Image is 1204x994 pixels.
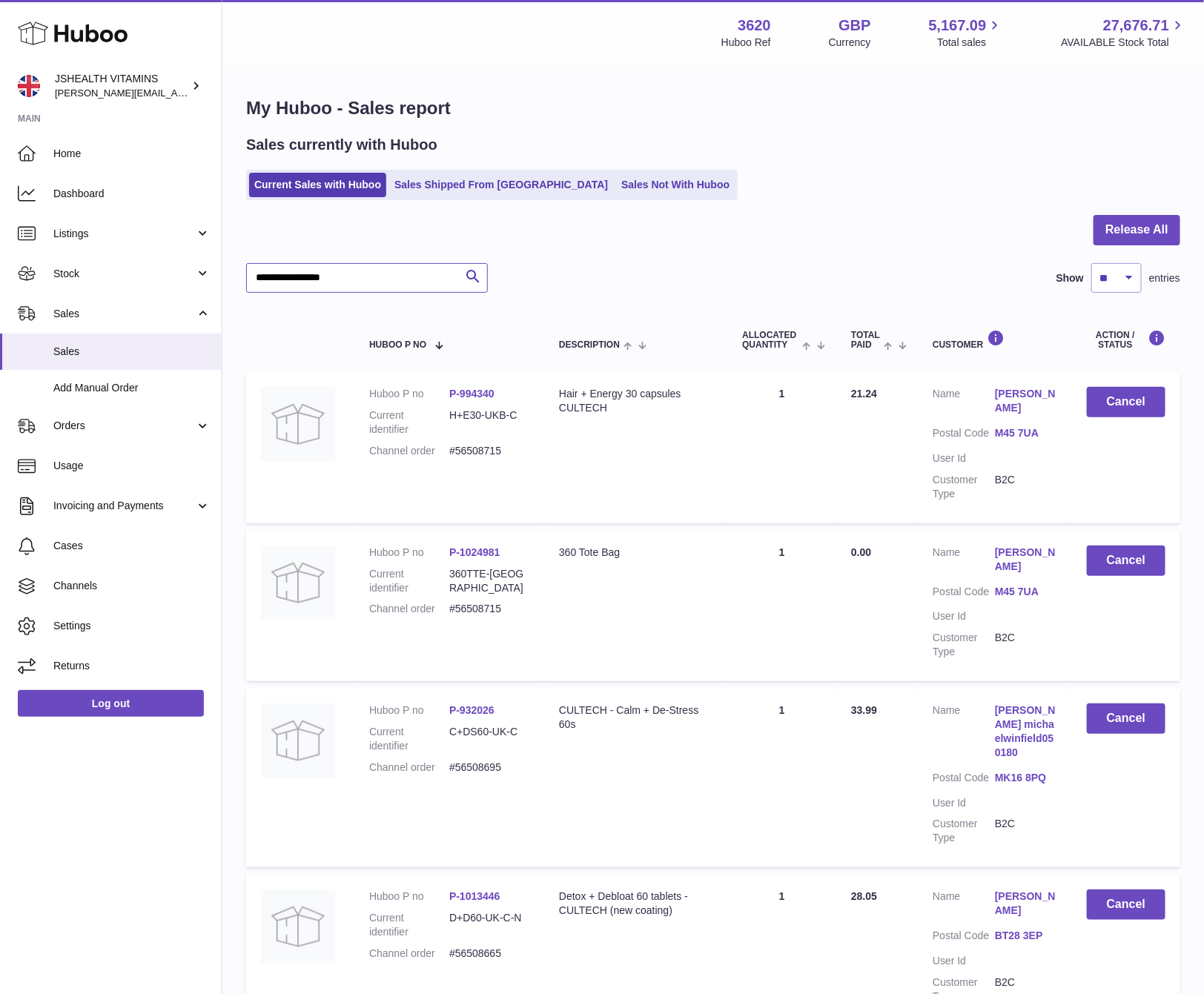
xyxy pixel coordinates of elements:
a: MK16 8PQ [995,771,1057,785]
label: Show [1056,271,1084,285]
dt: Huboo P no [369,703,449,718]
dt: Name [933,546,995,577]
a: M45 7UA [995,426,1057,440]
img: francesca@jshealthvitamins.com [18,75,40,97]
td: 1 [727,531,836,681]
dt: Postal Code [933,771,995,789]
dt: User Id [933,609,995,623]
span: Total paid [851,331,880,350]
a: Log out [18,690,204,717]
dt: Current identifier [369,725,449,753]
td: 1 [727,689,836,867]
a: M45 7UA [995,585,1057,599]
span: Channels [53,579,211,593]
button: Cancel [1087,546,1165,576]
a: Current Sales with Huboo [249,173,386,197]
a: [PERSON_NAME] [995,387,1057,415]
img: no-photo.jpg [261,387,335,461]
a: P-932026 [449,704,494,716]
dd: #56508715 [449,602,529,616]
dt: Current identifier [369,408,449,437]
dd: C+DS60-UK-C [449,725,529,753]
div: Currency [829,36,871,50]
span: entries [1149,271,1180,285]
dt: Huboo P no [369,889,449,904]
dd: #56508715 [449,444,529,458]
a: P-1013446 [449,890,500,902]
button: Cancel [1087,889,1165,920]
span: Settings [53,619,211,633]
span: AVAILABLE Stock Total [1061,36,1186,50]
span: Usage [53,459,211,473]
dt: Channel order [369,444,449,458]
dt: Name [933,889,995,921]
span: 21.24 [851,388,877,400]
dt: Name [933,387,995,419]
dt: User Id [933,954,995,968]
a: P-1024981 [449,546,500,558]
span: Total sales [937,36,1003,50]
dd: #56508695 [449,761,529,775]
a: P-994340 [449,388,494,400]
div: Detox + Debloat 60 tablets - CULTECH (new coating) [559,889,712,918]
button: Cancel [1087,387,1165,417]
span: Orders [53,419,195,433]
span: [PERSON_NAME][EMAIL_ADDRESS][DOMAIN_NAME] [55,87,297,99]
strong: GBP [838,16,870,36]
dd: B2C [995,631,1057,659]
dt: Huboo P no [369,546,449,560]
dt: Channel order [369,947,449,961]
span: 5,167.09 [929,16,987,36]
div: 360 Tote Bag [559,546,712,560]
img: no-photo.jpg [261,703,335,778]
dt: Postal Code [933,929,995,947]
span: Stock [53,267,195,281]
dd: H+E30-UKB-C [449,408,529,437]
span: ALLOCATED Quantity [742,331,798,350]
span: Dashboard [53,187,211,201]
a: [PERSON_NAME] [995,889,1057,918]
dt: User Id [933,796,995,810]
div: Customer [933,330,1057,350]
dt: Current identifier [369,911,449,939]
span: Sales [53,345,211,359]
div: JSHEALTH VITAMINS [55,72,188,100]
img: no-photo.jpg [261,546,335,620]
span: Sales [53,307,195,321]
span: Home [53,147,211,161]
span: Description [559,340,620,350]
span: Cases [53,539,211,553]
span: Returns [53,659,211,673]
dt: User Id [933,451,995,465]
dt: Current identifier [369,567,449,595]
strong: 3620 [738,16,771,36]
dt: Name [933,703,995,763]
div: Hair + Energy 30 capsules CULTECH [559,387,712,415]
a: BT28 3EP [995,929,1057,943]
dt: Customer Type [933,817,995,845]
a: Sales Shipped From [GEOGRAPHIC_DATA] [389,173,613,197]
button: Cancel [1087,703,1165,734]
span: 28.05 [851,890,877,902]
dd: #56508665 [449,947,529,961]
span: 33.99 [851,704,877,716]
dt: Postal Code [933,585,995,603]
span: Huboo P no [369,340,426,350]
dt: Customer Type [933,631,995,659]
a: 5,167.09 Total sales [929,16,1004,50]
dd: 360TTE-[GEOGRAPHIC_DATA] [449,567,529,595]
span: 27,676.71 [1103,16,1169,36]
dt: Channel order [369,761,449,775]
h2: Sales currently with Huboo [246,135,437,155]
dt: Postal Code [933,426,995,444]
dt: Huboo P no [369,387,449,401]
td: 1 [727,372,836,523]
span: Invoicing and Payments [53,499,195,513]
dd: D+D60-UK-C-N [449,911,529,939]
a: [PERSON_NAME] michaelwinfield050180 [995,703,1057,760]
span: 0.00 [851,546,871,558]
dd: B2C [995,817,1057,845]
span: Listings [53,227,195,241]
dt: Channel order [369,602,449,616]
dd: B2C [995,473,1057,501]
